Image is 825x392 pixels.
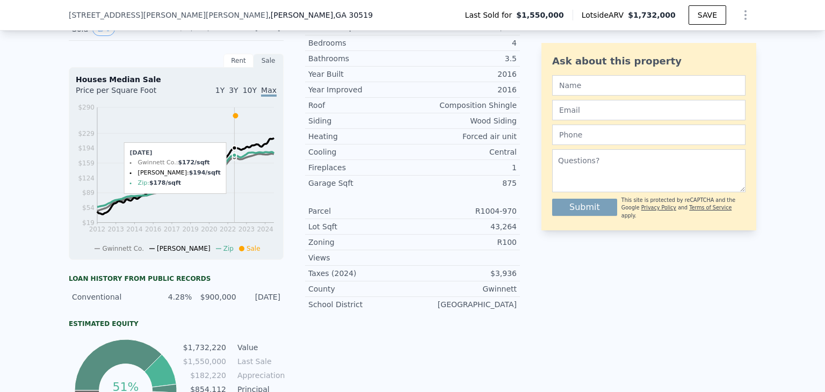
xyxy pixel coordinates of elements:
div: Year Built [308,69,412,79]
div: R100 [412,237,517,248]
tspan: 2012 [89,226,106,233]
span: [STREET_ADDRESS][PERSON_NAME][PERSON_NAME] [69,10,268,20]
div: Conventional [72,292,148,302]
div: Garage Sqft [308,178,412,188]
span: $1,732,000 [628,11,676,19]
tspan: 2022 [220,226,236,233]
tspan: 2019 [182,226,199,233]
tspan: 2020 [201,226,218,233]
tspan: $159 [78,159,95,167]
tspan: $124 [78,175,95,182]
tspan: 2016 [145,226,162,233]
div: Ask about this property [552,54,746,69]
div: Price per Square Foot [76,85,176,102]
div: 43,264 [412,221,517,232]
span: , GA 30519 [333,11,373,19]
input: Name [552,75,746,96]
tspan: 2013 [107,226,124,233]
input: Email [552,100,746,120]
tspan: 2017 [164,226,180,233]
div: [GEOGRAPHIC_DATA] [412,299,517,310]
div: 4.28% [154,292,192,302]
button: Show Options [735,4,756,26]
div: 2016 [412,69,517,79]
div: Loan history from public records [69,274,284,283]
div: This site is protected by reCAPTCHA and the Google and apply. [621,197,746,220]
td: Appreciation [235,369,284,381]
div: 3.5 [412,53,517,64]
div: 875 [412,178,517,188]
div: Forced air unit [412,131,517,142]
div: Lot Sqft [308,221,412,232]
div: School District [308,299,412,310]
a: Terms of Service [689,205,732,210]
div: Cooling [308,147,412,157]
span: 3Y [229,86,238,95]
span: 1Y [215,86,225,95]
div: Sale [254,54,284,68]
td: $182,220 [183,369,227,381]
tspan: 2024 [257,226,273,233]
div: Year Improved [308,84,412,95]
div: Taxes (2024) [308,268,412,279]
tspan: $54 [82,204,95,212]
tspan: $290 [78,104,95,111]
span: $1,550,000 [516,10,564,20]
td: $1,550,000 [183,355,227,367]
div: R1004-970 [412,206,517,216]
tspan: $229 [78,130,95,137]
div: $900,000 [198,292,236,302]
button: SAVE [689,5,726,25]
input: Phone [552,125,746,145]
div: Fireplaces [308,162,412,173]
div: Siding [308,115,412,126]
td: Last Sale [235,355,284,367]
div: Views [308,252,412,263]
div: Rent [223,54,254,68]
div: Zoning [308,237,412,248]
span: Lotside ARV [582,10,628,20]
span: Max [261,86,277,97]
div: Heating [308,131,412,142]
div: Bathrooms [308,53,412,64]
tspan: $19 [82,219,95,227]
tspan: 2014 [126,226,143,233]
td: Value [235,342,284,353]
span: , [PERSON_NAME] [268,10,373,20]
div: $3,936 [412,268,517,279]
div: Bedrooms [308,38,412,48]
button: Submit [552,199,617,216]
div: 4 [412,38,517,48]
span: [PERSON_NAME] [157,245,211,252]
div: Parcel [308,206,412,216]
div: Gwinnett [412,284,517,294]
span: 10Y [243,86,257,95]
div: Composition Shingle [412,100,517,111]
span: Sale [247,245,260,252]
span: Zip [223,245,234,252]
span: Last Sold for [465,10,517,20]
td: $1,732,220 [183,342,227,353]
tspan: $194 [78,144,95,152]
span: Gwinnett Co. [102,245,144,252]
div: 2016 [412,84,517,95]
div: Roof [308,100,412,111]
a: Privacy Policy [641,205,676,210]
tspan: 2023 [238,226,255,233]
div: Central [412,147,517,157]
tspan: $89 [82,189,95,197]
div: [DATE] [243,292,280,302]
div: Houses Median Sale [76,74,277,85]
div: Wood Siding [412,115,517,126]
div: County [308,284,412,294]
div: Estimated Equity [69,320,284,328]
div: 1 [412,162,517,173]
